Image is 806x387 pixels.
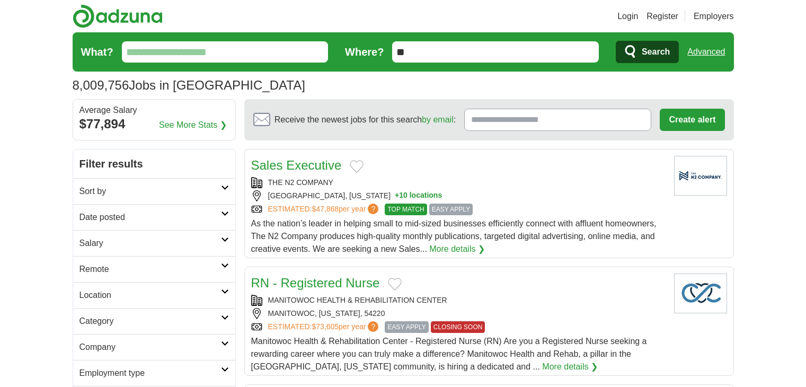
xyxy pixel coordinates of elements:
h2: Sort by [79,185,221,198]
a: More details ❯ [542,360,598,373]
span: 8,009,756 [73,76,129,95]
a: Date posted [73,204,235,230]
a: Company [73,334,235,360]
div: Average Salary [79,106,229,115]
div: $77,894 [79,115,229,134]
span: ? [368,204,378,214]
div: MANITOWOC HEALTH & REHABILITATION CENTER [251,295,666,306]
a: Register [646,10,678,23]
span: Search [642,41,670,63]
a: Location [73,282,235,308]
img: Company logo [674,156,727,196]
img: Company logo [674,274,727,313]
button: Create alert [660,109,724,131]
h2: Category [79,315,221,328]
img: Adzuna logo [73,4,163,28]
a: Employers [694,10,734,23]
button: Search [616,41,679,63]
span: ? [368,321,378,332]
span: Manitowoc Health & Rehabilitation Center - Registered Nurse (RN) Are you a Registered Nurse seeki... [251,337,647,371]
span: CLOSING SOON [431,321,485,333]
a: ESTIMATED:$73,605per year? [268,321,381,333]
span: As the nation’s leader in helping small to mid-sized businesses efficiently connect with affluent... [251,219,657,253]
label: What? [81,44,113,60]
h2: Employment type [79,367,221,380]
a: More details ❯ [429,243,485,256]
div: THE N2 COMPANY [251,177,666,188]
h2: Location [79,289,221,302]
span: Receive the newest jobs for this search : [274,113,456,126]
span: EASY APPLY [385,321,428,333]
h2: Salary [79,237,221,250]
a: Salary [73,230,235,256]
a: ESTIMATED:$47,868per year? [268,204,381,215]
a: Employment type [73,360,235,386]
a: Advanced [687,41,725,63]
a: Sales Executive [251,158,342,172]
h2: Company [79,341,221,354]
span: $73,605 [312,322,339,331]
a: See More Stats ❯ [159,119,227,131]
button: +10 locations [395,190,442,201]
span: + [395,190,399,201]
a: by email [422,115,454,124]
div: [GEOGRAPHIC_DATA], [US_STATE] [251,190,666,201]
button: Add to favorite jobs [350,160,364,173]
div: MANITOWOC, [US_STATE], 54220 [251,308,666,319]
h2: Filter results [73,149,235,178]
span: $47,868 [312,205,339,213]
h1: Jobs in [GEOGRAPHIC_DATA] [73,78,305,92]
h2: Remote [79,263,221,276]
a: RN - Registered Nurse [251,276,380,290]
button: Add to favorite jobs [388,278,402,291]
h2: Date posted [79,211,221,224]
a: Sort by [73,178,235,204]
a: Login [617,10,638,23]
a: Remote [73,256,235,282]
span: TOP MATCH [385,204,427,215]
label: Where? [345,44,384,60]
a: Category [73,308,235,334]
span: EASY APPLY [429,204,473,215]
